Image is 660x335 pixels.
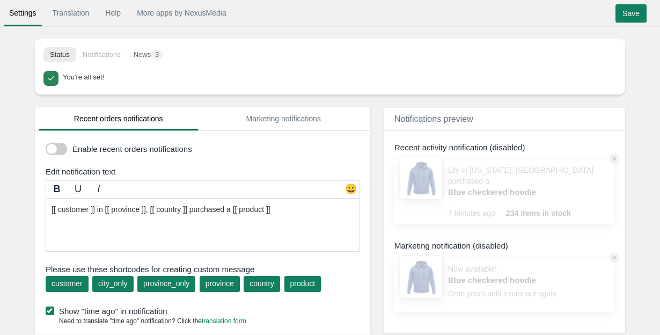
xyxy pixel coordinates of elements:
span: Notifications preview [394,114,473,123]
button: Status [43,47,76,62]
a: Settings [4,3,42,23]
i: I [97,184,100,194]
a: Blue checkered hoodie [448,186,561,198]
div: province_only [143,278,189,289]
span: 3 [151,50,163,60]
span: 7 Minutes ago [448,208,506,219]
a: Blue checkered hoodie [448,274,561,286]
a: More apps by NexusMedia [131,3,232,23]
a: Help [100,3,126,23]
img: 80x80_sample.jpg [400,256,443,298]
div: Lily in [US_STATE], [GEOGRAPHIC_DATA] purchased a [448,165,609,208]
img: 80x80_sample.jpg [400,157,443,200]
div: province [206,278,234,289]
a: translation form [202,317,246,325]
b: B [54,184,61,194]
div: product [290,278,316,289]
a: Recent orders notifications [39,107,199,130]
div: city_only [98,278,127,289]
label: Enable recent orders notifications [72,143,357,155]
div: Now available! Grab yours until it runs out again [448,264,561,307]
div: country [250,278,274,289]
div: Edit notification text [38,166,373,177]
textarea: [[ customer ]] in [[ province ]], [[ country ]] purchased a [[ product ]] [46,198,360,252]
input: Save [615,4,647,23]
u: U [75,184,82,194]
div: Need to translate "time ago" notification? Click the [46,317,246,326]
span: Please use these shortcodes for creating custom message [46,264,360,275]
a: Marketing notifications [204,107,364,130]
button: News3 [127,47,170,62]
label: Show "time ago" in notification [46,305,365,317]
span: 234 items in stock [506,208,571,219]
div: You're all set! [63,71,613,83]
div: customer [52,278,83,289]
div: 😀 [343,183,359,199]
a: Translation [47,3,95,23]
